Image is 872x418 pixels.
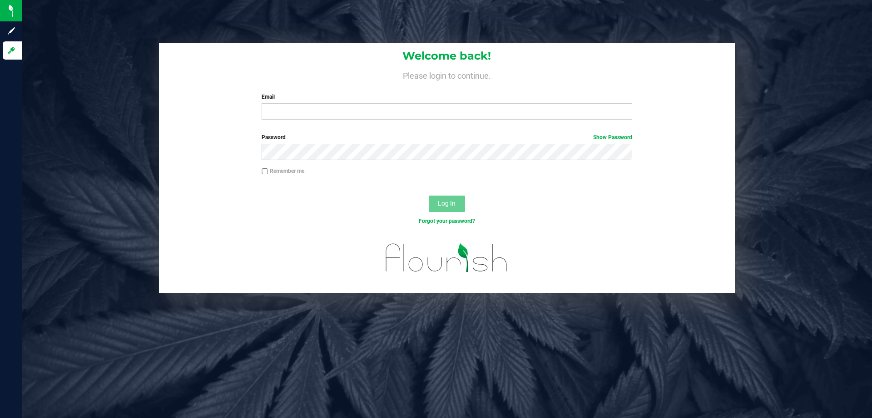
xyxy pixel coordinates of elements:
[438,200,456,207] span: Log In
[159,69,735,80] h4: Please login to continue.
[375,235,519,281] img: flourish_logo.svg
[262,93,632,101] label: Email
[429,196,465,212] button: Log In
[7,26,16,35] inline-svg: Sign up
[262,134,286,141] span: Password
[262,168,268,175] input: Remember me
[262,167,304,175] label: Remember me
[7,46,16,55] inline-svg: Log in
[159,50,735,62] h1: Welcome back!
[419,218,475,224] a: Forgot your password?
[593,134,632,141] a: Show Password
